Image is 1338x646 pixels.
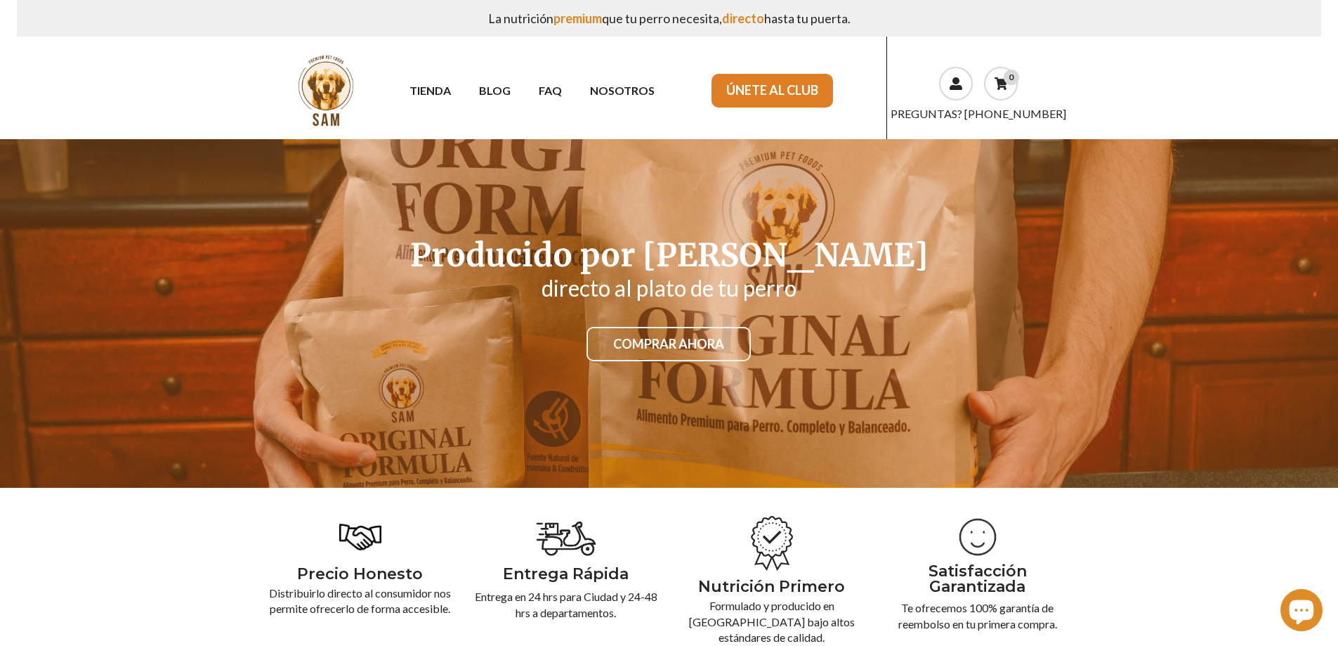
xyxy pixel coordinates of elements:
[680,576,863,598] p: Nutrición Primero
[576,78,669,103] a: NOSOTROS
[269,564,452,586] p: Precio Honesto
[465,78,525,103] a: BLOG
[474,589,657,621] p: Entrega en 24 hrs para Ciudad y 24-48 hrs a departamentos.
[269,240,1070,271] h1: Producido por [PERSON_NAME]
[711,74,833,108] a: ÚNETE AL CLUB
[745,516,799,571] img: 2.png
[395,78,465,103] a: TIENDA
[957,516,999,558] img: templates_071_photo-5.png
[984,67,1018,101] a: 0
[553,11,602,26] span: premium
[680,598,863,645] p: Formulado y producido en [GEOGRAPHIC_DATA] bajo altos estándares de calidad.
[269,277,1070,299] h2: directo al plato de tu perro
[269,586,452,617] p: Distribuirlo directo al consumidor nos permite ofrecerlo de forma accesible.
[535,516,598,560] img: iconos-homepage.png
[886,600,1069,632] p: Te ofrecemos 100% garantía de reembolso en tu primera compra.
[28,6,1309,31] p: La nutrición que tu perro necesita, hasta tu puerta.
[722,11,764,26] span: directo
[525,78,576,103] a: FAQ
[1276,589,1327,635] inbox-online-store-chat: Chat de la tienda online Shopify
[886,564,1069,595] h4: Satisfacción Garantizada
[891,107,1066,120] a: PREGUNTAS? [PHONE_NUMBER]
[339,516,381,558] img: 493808.png
[474,565,657,583] h4: Entrega Rápida
[289,53,363,128] img: sam.png
[1004,70,1019,85] div: 0
[586,327,751,362] a: COMPRAR AHORA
